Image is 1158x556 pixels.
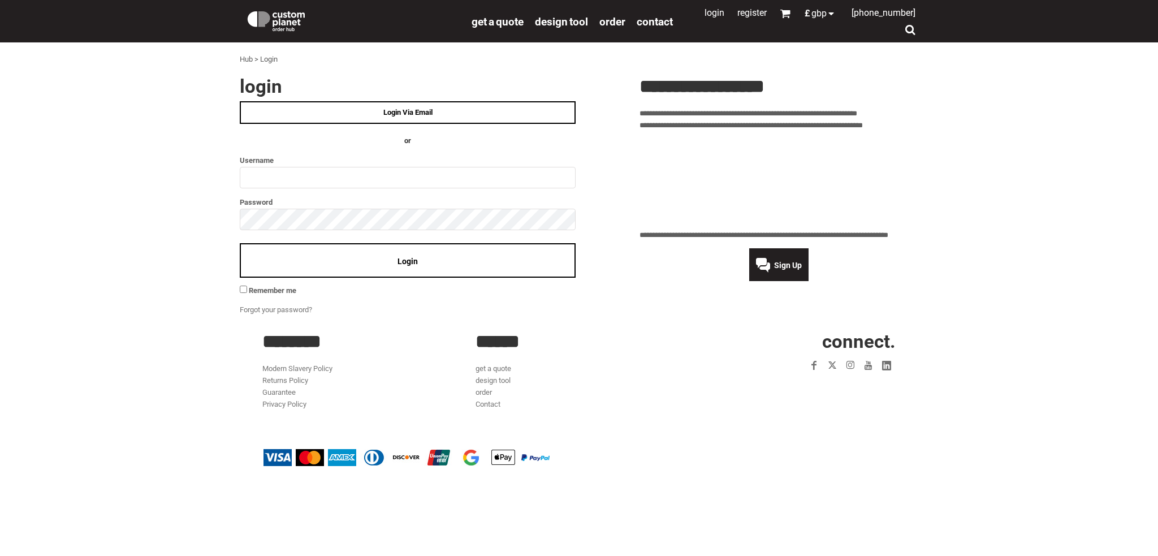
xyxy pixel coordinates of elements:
[263,449,292,466] img: Visa
[262,400,306,408] a: Privacy Policy
[254,54,258,66] div: >
[737,7,767,18] a: Register
[328,449,356,466] img: American Express
[240,77,576,96] h2: Login
[249,286,296,295] span: Remember me
[476,400,500,408] a: Contact
[240,196,576,209] label: Password
[472,15,524,28] a: get a quote
[397,257,418,266] span: Login
[262,388,296,396] a: Guarantee
[640,138,918,223] iframe: Customer reviews powered by Trustpilot
[240,135,576,147] h4: OR
[811,9,827,18] span: GBP
[705,7,724,18] a: Login
[476,376,511,385] a: design tool
[740,381,896,395] iframe: Customer reviews powered by Trustpilot
[383,108,433,117] span: Login Via Email
[240,305,312,314] a: Forgot your password?
[360,449,388,466] img: Diners Club
[240,154,576,167] label: Username
[535,15,588,28] a: design tool
[240,101,576,124] a: Login Via Email
[260,54,278,66] div: Login
[476,388,492,396] a: order
[425,449,453,466] img: China UnionPay
[489,449,517,466] img: Apple Pay
[245,8,307,31] img: Custom Planet
[240,286,247,293] input: Remember me
[262,364,332,373] a: Modern Slavery Policy
[476,364,511,373] a: get a quote
[262,376,308,385] a: Returns Policy
[637,15,673,28] a: Contact
[689,332,896,351] h2: CONNECT.
[392,449,421,466] img: Discover
[599,15,625,28] a: order
[240,3,466,37] a: Custom Planet
[852,7,915,18] span: [PHONE_NUMBER]
[774,261,802,270] span: Sign Up
[805,9,811,18] span: £
[457,449,485,466] img: Google Pay
[521,454,550,461] img: PayPal
[296,449,324,466] img: Mastercard
[240,55,253,63] a: Hub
